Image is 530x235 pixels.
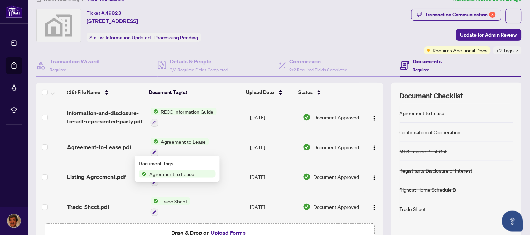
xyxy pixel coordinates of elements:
div: Ticket #: [87,9,121,17]
span: Listing-Agreement.pdf [67,173,126,181]
button: Transaction Communication3 [411,9,501,21]
img: Logo [372,145,377,151]
div: Agreement to Lease [400,109,445,117]
img: Status Icon [151,108,158,115]
span: 2/2 Required Fields Completed [290,67,348,73]
h4: Details & People [170,57,228,66]
td: [DATE] [247,162,300,192]
th: Status [296,83,359,102]
span: Document Approved [313,203,359,211]
span: 49823 [106,10,121,16]
span: ellipsis [511,14,516,18]
th: Upload Date [244,83,296,102]
span: Trade Sheet [158,197,190,205]
span: [STREET_ADDRESS] [87,17,138,25]
span: Required [413,67,430,73]
img: Document Status [303,203,311,211]
td: [DATE] [247,192,300,222]
span: RECO Information Guide [158,108,217,115]
img: Document Status [303,143,311,151]
span: Agreement to Lease [158,138,209,145]
button: Logo [369,142,380,153]
div: Confirmation of Cooperation [400,128,461,136]
span: Document Approved [313,173,359,181]
img: Profile Icon [7,214,21,228]
img: svg%3e [37,9,81,42]
span: Document Approved [313,113,359,121]
button: Logo [369,171,380,182]
span: Trade-Sheet.pdf [67,203,109,211]
th: Document Tag(s) [146,83,244,102]
span: Agreement-to-Lease.pdf [67,143,131,151]
span: Upload Date [246,89,274,96]
div: Right at Home Schedule B [400,186,456,194]
h4: Commission [290,57,348,66]
div: Trade Sheet [400,205,426,213]
span: Agreement to Lease [146,170,197,178]
button: Status IconTrade Sheet [151,197,190,216]
span: Required [50,67,66,73]
button: Update for Admin Review [456,29,522,41]
button: Status IconAgreement to Lease [151,138,209,157]
img: logo [6,5,22,18]
span: Status [298,89,313,96]
img: Status Icon [151,138,158,145]
div: 3 [489,12,496,18]
img: Logo [372,205,377,210]
button: Logo [369,112,380,123]
th: (16) File Name [64,83,146,102]
span: +2 Tags [496,46,514,54]
div: MLS Leased Print Out [400,147,447,155]
h4: Transaction Wizard [50,57,99,66]
div: Registrants Disclosure of Interest [400,167,473,174]
button: Logo [369,201,380,212]
span: Information-and-disclosure-to-self-represented-party.pdf [67,109,145,126]
div: Status: [87,33,201,42]
span: 3/3 Required Fields Completed [170,67,228,73]
img: Logo [372,115,377,121]
td: [DATE] [247,132,300,162]
button: Open asap [502,211,523,232]
h4: Documents [413,57,442,66]
div: Transaction Communication [425,9,496,20]
img: Status Icon [151,197,158,205]
span: Information Updated - Processing Pending [106,35,198,41]
img: Document Status [303,113,311,121]
div: Document Tags [139,160,216,167]
button: Status IconRECO Information Guide [151,108,217,127]
span: (16) File Name [67,89,100,96]
img: Document Status [303,173,311,181]
span: Document Approved [313,143,359,151]
td: [DATE] [247,102,300,132]
span: Requires Additional Docs [433,46,488,54]
img: Logo [372,175,377,181]
span: down [515,49,519,52]
span: Update for Admin Review [460,29,517,40]
span: Document Checklist [400,91,463,101]
img: Status Icon [139,170,146,178]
